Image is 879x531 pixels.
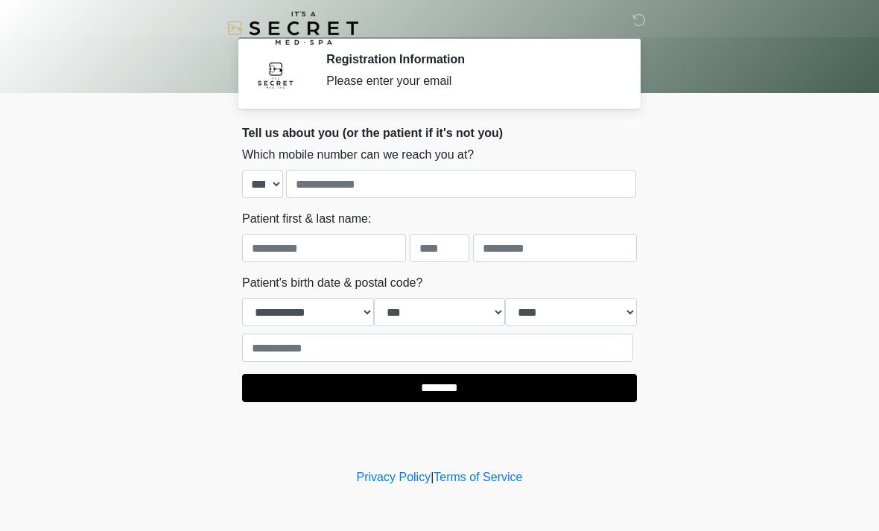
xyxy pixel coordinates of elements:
[431,471,434,483] a: |
[326,52,615,66] h2: Registration Information
[242,126,637,140] h2: Tell us about you (or the patient if it's not you)
[227,11,358,45] img: It's A Secret Med Spa Logo
[434,471,522,483] a: Terms of Service
[253,52,298,97] img: Agent Avatar
[326,72,615,90] div: Please enter your email
[242,146,474,164] label: Which mobile number can we reach you at?
[242,210,371,228] label: Patient first & last name:
[242,274,422,292] label: Patient's birth date & postal code?
[357,471,431,483] a: Privacy Policy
